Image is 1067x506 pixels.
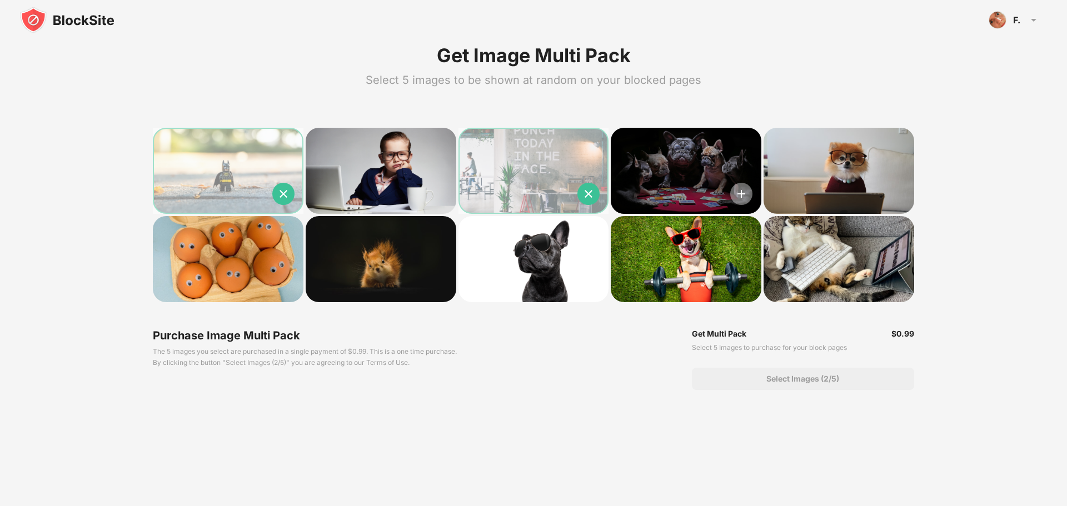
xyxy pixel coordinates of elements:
div: The 5 images you select are purchased in a single payment of $0.99. This is a one time purchase. ... [153,346,458,368]
img: add-image-hover.svg [730,183,752,205]
div: Select Images (2/5) [766,374,839,383]
div: Purchase Image Multi Pack [153,329,458,342]
img: clear-image.svg [577,183,600,205]
b: Get Image Multi Pack [437,44,631,67]
img: blocksite-icon-black.svg [20,7,114,33]
img: ACg8ocJsCVEMvR41I2Y70FWxQ3S8SEHpr0Tz61Wr-vVICMKc6mNlhZVV=s96-c [989,11,1006,29]
div: Select 5 images to be shown at random on your blocked pages [366,72,701,88]
div: Get Multi Pack [692,329,746,338]
img: clear-image.svg [272,183,295,205]
div: F. [1013,14,1020,26]
div: $ 0.99 [891,329,914,338]
div: Select 5 Images to purchase for your block pages [692,342,914,353]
